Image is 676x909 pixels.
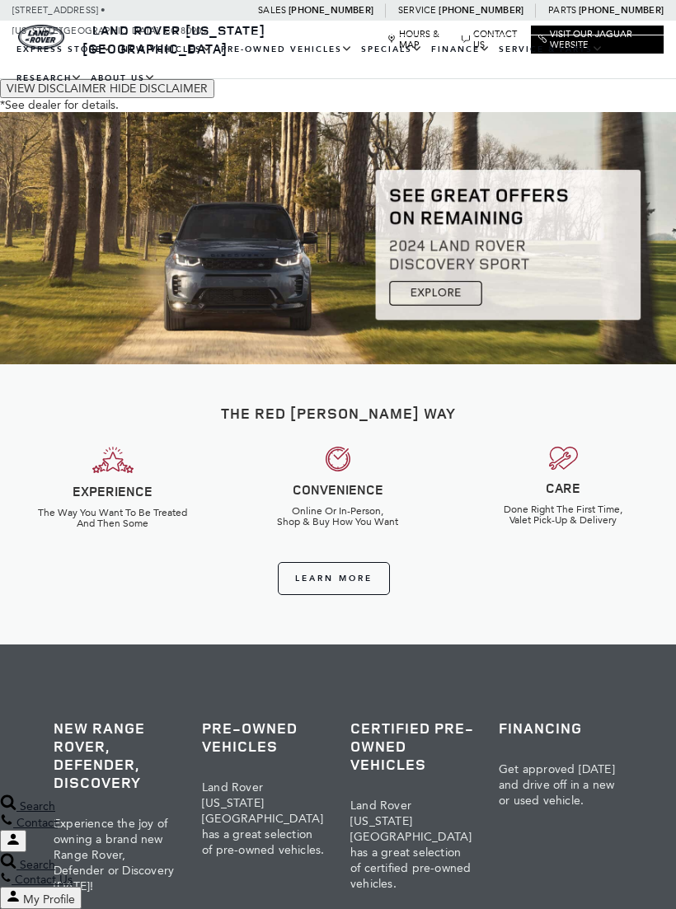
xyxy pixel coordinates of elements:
[12,508,213,529] h6: The Way You Want To Be Treated And Then Some
[20,799,55,813] span: Search
[350,719,474,773] h3: Certified Pre-Owned Vehicles
[23,893,75,907] span: My Profile
[462,29,523,50] a: Contact Us
[12,35,664,93] nav: Main Navigation
[12,5,206,36] a: [STREET_ADDRESS] • [US_STATE][GEOGRAPHIC_DATA], CO 80905
[499,719,622,737] h3: Financing
[82,21,265,58] a: Land Rover [US_STATE][GEOGRAPHIC_DATA]
[16,816,58,830] span: Contact
[439,4,523,16] a: [PHONE_NUMBER]
[41,661,190,907] a: New Range Rover, Defender, Discovery Experience the joy of owning a brand new Range Rover, Defend...
[217,35,357,64] a: Pre-Owned Vehicles
[18,25,64,49] a: land-rover
[12,405,664,422] h2: The Red [PERSON_NAME] Way
[495,35,608,64] a: Service & Parts
[18,25,64,49] img: Land Rover
[387,29,453,50] a: Hours & Map
[278,562,390,595] a: Learn More
[357,35,427,64] a: Specials
[499,762,615,808] span: Get approved [DATE] and drive off in a new or used vehicle.
[289,4,373,16] a: [PHONE_NUMBER]
[15,873,73,887] span: Contact Us
[463,504,664,526] h6: Done Right The First Time, Valet Pick-Up & Delivery
[12,64,87,93] a: Research
[190,661,338,907] a: Pre-Owned Vehicles Land Rover [US_STATE][GEOGRAPHIC_DATA] has a great selection of pre-owned vehi...
[7,82,106,96] span: VIEW DISCLAIMER
[237,506,438,527] h6: Online Or In-Person, Shop & Buy How You Want
[87,64,160,93] a: About Us
[20,858,55,872] span: Search
[293,480,383,499] strong: CONVENIENCE
[54,719,177,791] h3: New Range Rover, Defender, Discovery
[202,719,326,755] h3: Pre-Owned Vehicles
[486,661,635,907] a: Financing Get approved [DATE] and drive off in a new or used vehicle.
[117,35,217,64] a: New Vehicles
[73,482,153,500] strong: EXPERIENCE
[538,29,656,50] a: Visit Our Jaguar Website
[338,661,486,907] a: Certified Pre-Owned Vehicles Land Rover [US_STATE][GEOGRAPHIC_DATA] has a great selection of cert...
[12,35,117,64] a: EXPRESS STORE
[427,35,495,64] a: Finance
[202,780,324,857] span: Land Rover [US_STATE][GEOGRAPHIC_DATA] has a great selection of pre-owned vehicles.
[546,479,580,497] strong: CARE
[579,4,664,16] a: [PHONE_NUMBER]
